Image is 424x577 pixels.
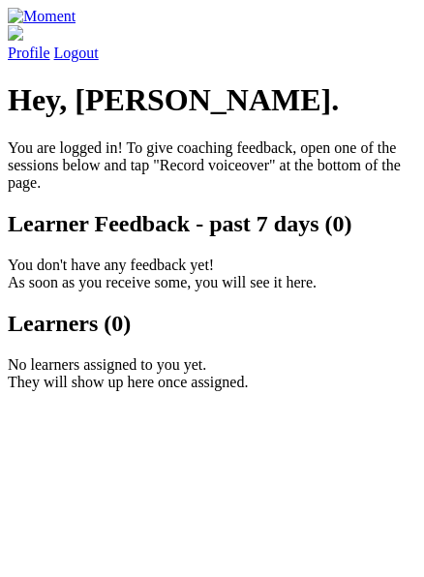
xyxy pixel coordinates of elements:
[8,211,416,237] h2: Learner Feedback - past 7 days (0)
[8,139,416,192] p: You are logged in! To give coaching feedback, open one of the sessions below and tap "Record voic...
[8,8,76,25] img: Moment
[8,25,416,61] a: Profile
[54,45,99,61] a: Logout
[8,257,416,291] p: You don't have any feedback yet! As soon as you receive some, you will see it here.
[8,311,416,337] h2: Learners (0)
[8,25,23,41] img: default_avatar-b4e2223d03051bc43aaaccfb402a43260a3f17acc7fafc1603fdf008d6cba3c9.png
[8,356,416,391] p: No learners assigned to you yet. They will show up here once assigned.
[8,82,416,118] h1: Hey, [PERSON_NAME].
